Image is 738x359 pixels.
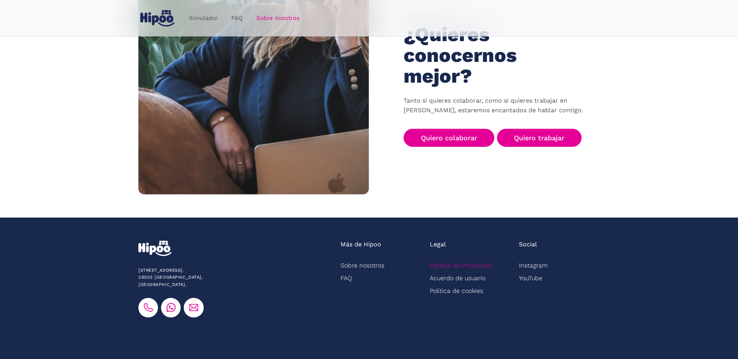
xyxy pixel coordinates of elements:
[224,11,249,26] a: FAQ
[532,9,600,27] a: Comenzar
[519,241,537,249] div: Social
[404,96,588,115] p: Tanto si quieres colaborar, como si quieres trabajar en [PERSON_NAME], estaremos encantados de ha...
[404,24,581,86] h1: ¿Quieres conocernos mejor?
[519,259,548,272] a: Instagram
[430,272,485,284] a: Acuerdo de usuario
[404,129,494,147] a: Quiero colaborar
[519,272,542,284] a: YouTube
[138,7,176,30] a: home
[497,129,582,147] a: Quiero trabajar
[430,241,446,249] div: Legal
[430,259,492,272] a: Política de Privacidad
[341,272,352,284] a: FAQ
[430,284,483,297] a: Política de cookies
[341,259,384,272] a: Sobre nosotros
[341,241,381,249] div: Más de Hipoo
[182,11,224,26] a: Simulador
[249,11,306,26] a: Sobre nosotros
[138,267,250,288] div: [STREET_ADDRESS]. 28003 [GEOGRAPHIC_DATA], [GEOGRAPHIC_DATA].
